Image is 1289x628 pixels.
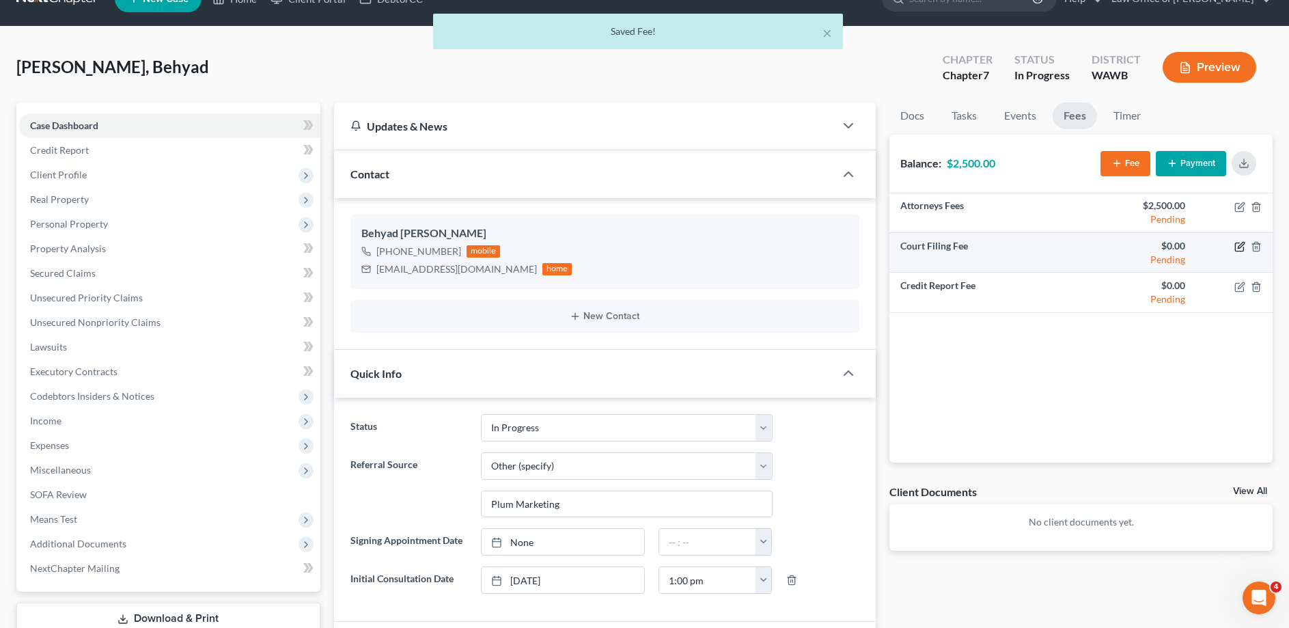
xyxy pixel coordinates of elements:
[30,489,87,500] span: SOFA Review
[482,529,644,555] a: None
[993,103,1047,129] a: Events
[344,452,474,518] label: Referral Source
[900,515,1262,529] p: No client documents yet.
[30,169,87,180] span: Client Profile
[1092,279,1185,292] div: $0.00
[361,311,848,322] button: New Contact
[344,528,474,556] label: Signing Appointment Date
[19,556,320,581] a: NextChapter Mailing
[350,367,402,380] span: Quick Info
[30,562,120,574] span: NextChapter Mailing
[16,57,209,77] span: [PERSON_NAME], Behyad
[30,366,117,377] span: Executory Contracts
[1092,239,1185,253] div: $0.00
[659,567,756,593] input: -- : --
[1233,487,1267,496] a: View All
[659,529,756,555] input: -- : --
[30,513,77,525] span: Means Test
[30,464,91,476] span: Miscellaneous
[983,68,989,81] span: 7
[19,261,320,286] a: Secured Claims
[30,292,143,303] span: Unsecured Priority Claims
[376,245,461,258] div: [PHONE_NUMBER]
[19,335,320,359] a: Lawsuits
[889,233,1081,273] td: Court Filing Fee
[19,138,320,163] a: Credit Report
[1100,151,1150,176] button: Fee
[1053,103,1097,129] a: Fees
[943,52,993,68] div: Chapter
[30,439,69,451] span: Expenses
[30,390,154,402] span: Codebtors Insiders & Notices
[482,567,644,593] a: [DATE]
[889,103,935,129] a: Docs
[344,414,474,441] label: Status
[1092,68,1141,83] div: WAWB
[30,218,108,230] span: Personal Property
[1014,52,1070,68] div: Status
[889,273,1081,312] td: Credit Report Fee
[350,167,389,180] span: Contact
[1092,52,1141,68] div: District
[1156,151,1226,176] button: Payment
[30,267,96,279] span: Secured Claims
[376,262,537,276] div: [EMAIL_ADDRESS][DOMAIN_NAME]
[889,193,1081,233] td: Attorneys Fees
[1243,582,1275,614] iframe: Intercom live chat
[1163,52,1256,83] button: Preview
[30,341,67,353] span: Lawsuits
[30,243,106,254] span: Property Analysis
[19,113,320,138] a: Case Dashboard
[19,482,320,507] a: SOFA Review
[1014,68,1070,83] div: In Progress
[19,310,320,335] a: Unsecured Nonpriority Claims
[444,25,832,38] div: Saved Fee!
[19,236,320,261] a: Property Analysis
[1092,213,1185,226] div: Pending
[1092,199,1185,213] div: $2,500.00
[350,119,818,133] div: Updates & News
[1092,253,1185,267] div: Pending
[361,226,848,242] div: Behyad [PERSON_NAME]
[467,245,501,258] div: mobile
[30,415,61,426] span: Income
[1103,103,1152,129] a: Timer
[822,25,832,41] button: ×
[30,316,161,328] span: Unsecured Nonpriority Claims
[19,286,320,310] a: Unsecured Priority Claims
[1092,292,1185,306] div: Pending
[1271,582,1281,592] span: 4
[30,193,89,205] span: Real Property
[30,144,89,156] span: Credit Report
[947,156,995,169] strong: $2,500.00
[30,120,98,131] span: Case Dashboard
[542,263,572,275] div: home
[344,566,474,594] label: Initial Consultation Date
[482,491,771,517] input: Other Referral Source
[19,359,320,384] a: Executory Contracts
[30,538,126,549] span: Additional Documents
[941,103,988,129] a: Tasks
[889,484,977,499] div: Client Documents
[900,156,941,169] strong: Balance:
[943,68,993,83] div: Chapter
